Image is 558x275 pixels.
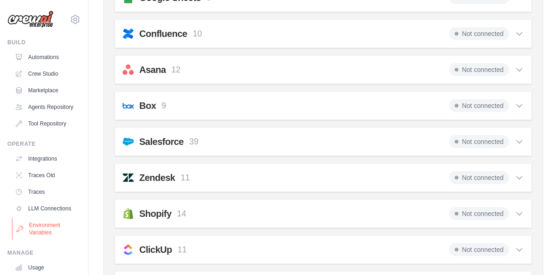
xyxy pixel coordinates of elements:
[7,39,81,46] div: Build
[7,249,81,257] div: Manage
[11,168,81,183] a: Traces Old
[11,100,81,114] a: Agents Repository
[178,244,187,256] p: 11
[11,50,81,65] a: Automations
[11,260,81,275] a: Usage
[139,63,166,76] h2: Asana
[139,135,184,148] h2: Salesforce
[139,27,187,40] h2: Confluence
[123,172,134,183] img: zendesk.svg
[11,151,81,166] a: Integrations
[139,243,172,256] h2: ClickUp
[11,116,81,131] a: Tool Repository
[139,171,175,184] h2: Zendesk
[123,28,134,39] img: confluence.svg
[11,83,81,98] a: Marketplace
[123,208,134,219] img: shopify.svg
[12,218,82,240] a: Environment Variables
[11,66,81,81] a: Crew Studio
[189,136,198,148] p: 39
[123,244,134,255] img: clickup.svg
[193,28,202,40] p: 10
[123,64,134,75] img: asana.svg
[7,11,53,28] img: Logo
[139,207,172,220] h2: Shopify
[449,243,509,256] span: Not connected
[449,27,509,40] span: Not connected
[181,172,190,184] p: 11
[449,63,509,76] span: Not connected
[161,100,166,112] p: 9
[172,64,181,76] p: 12
[7,140,81,148] div: Operate
[11,201,81,216] a: LLM Connections
[449,99,509,112] span: Not connected
[123,136,134,147] img: salesforce.svg
[449,171,509,184] span: Not connected
[139,99,156,112] h2: Box
[449,207,509,220] span: Not connected
[123,100,134,111] img: box.svg
[449,135,509,148] span: Not connected
[11,185,81,199] a: Traces
[177,208,186,220] p: 14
